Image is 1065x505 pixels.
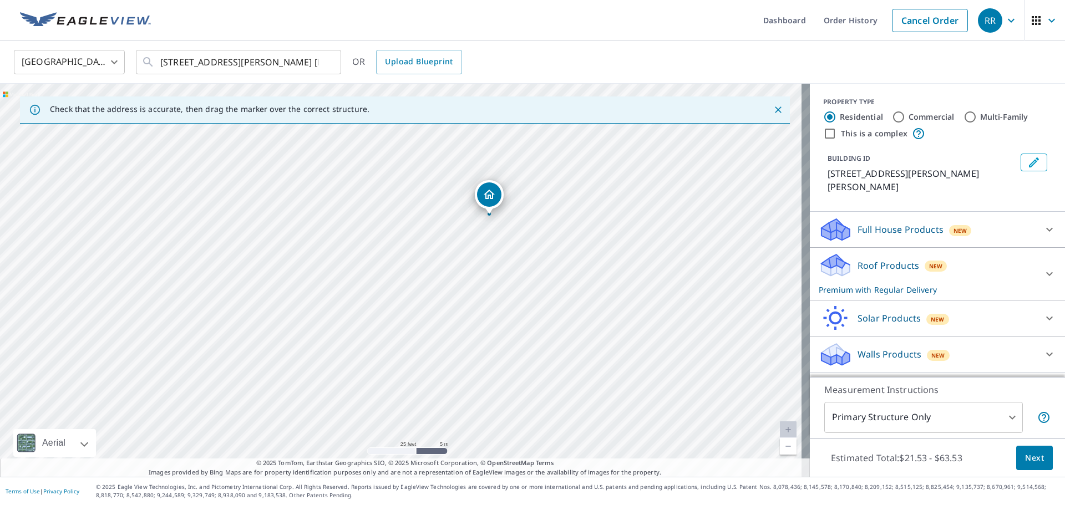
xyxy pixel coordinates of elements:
p: Solar Products [858,312,921,325]
p: Measurement Instructions [824,383,1051,396]
button: Edit building 1 [1021,154,1047,171]
div: RR [978,8,1002,33]
a: Current Level 20, Zoom Out [780,438,797,455]
span: New [954,226,967,235]
label: Multi-Family [980,111,1028,123]
span: Your report will include only the primary structure on the property. For example, a detached gara... [1037,411,1051,424]
p: © 2025 Eagle View Technologies, Inc. and Pictometry International Corp. All Rights Reserved. Repo... [96,483,1059,499]
span: New [931,351,945,360]
a: OpenStreetMap [487,458,534,467]
span: © 2025 TomTom, Earthstar Geographics SIO, © 2025 Microsoft Corporation, © [256,458,554,468]
a: Upload Blueprint [376,50,461,74]
div: Solar ProductsNew [819,305,1056,331]
span: Upload Blueprint [385,55,453,69]
p: Full House Products [858,223,944,236]
img: EV Logo [20,12,151,29]
button: Next [1016,446,1053,471]
a: Terms [536,458,554,467]
div: PROPERTY TYPE [823,97,1052,107]
p: Check that the address is accurate, then drag the marker over the correct structure. [50,104,369,114]
div: Dropped pin, building 1, Residential property, 2436 EWERT CRES PRINCE GEORGE BC V2M2R9 [475,180,504,215]
label: Residential [840,111,883,123]
a: Cancel Order [892,9,968,32]
div: OR [352,50,462,74]
div: Aerial [39,429,69,457]
a: Terms of Use [6,487,40,495]
span: New [929,262,943,271]
p: | [6,488,79,494]
div: Walls ProductsNew [819,341,1056,368]
a: Current Level 20, Zoom In Disabled [780,421,797,438]
a: Privacy Policy [43,487,79,495]
label: This is a complex [841,128,907,139]
p: Roof Products [858,259,919,272]
div: Primary Structure Only [824,402,1023,433]
span: Next [1025,451,1044,465]
p: Estimated Total: $21.53 - $63.53 [822,446,971,470]
div: [GEOGRAPHIC_DATA] [14,47,125,78]
label: Commercial [909,111,955,123]
input: Search by address or latitude-longitude [160,47,318,78]
button: Close [771,103,785,117]
p: BUILDING ID [828,154,870,163]
span: New [931,315,945,324]
div: Full House ProductsNew [819,216,1056,243]
p: [STREET_ADDRESS][PERSON_NAME][PERSON_NAME] [828,167,1016,193]
div: Roof ProductsNewPremium with Regular Delivery [819,252,1056,295]
div: Aerial [13,429,96,457]
p: Premium with Regular Delivery [819,284,1036,295]
p: Walls Products [858,348,921,361]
